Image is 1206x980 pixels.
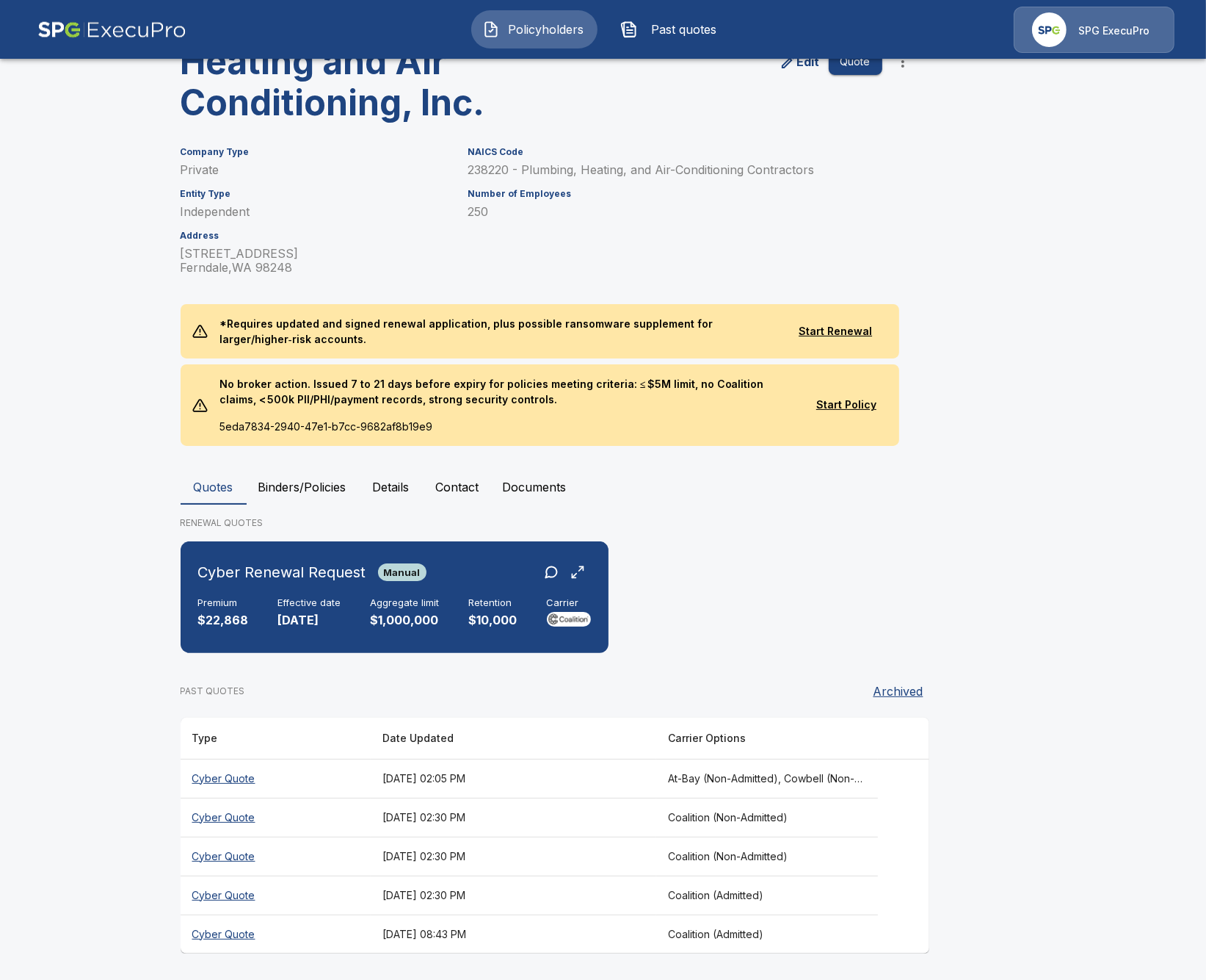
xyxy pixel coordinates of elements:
p: Private [181,163,451,177]
button: Start Renewal [784,318,887,345]
div: policyholder tabs [181,469,1026,505]
p: RENEWAL QUOTES [181,516,1026,530]
button: Archived [868,677,929,706]
th: [DATE] 02:30 PM [371,798,656,837]
h6: Premium [198,597,249,609]
p: Independent [181,205,451,219]
th: Cyber Quote [181,837,371,876]
h6: Address [181,231,451,241]
button: Quotes [181,469,247,505]
h6: Entity Type [181,189,451,199]
th: Date Updated [371,718,656,760]
p: No broker action. Issued 7 to 21 days before expiry for policies meeting criteria: ≤ $5M limit, n... [208,364,805,419]
img: AA Logo [37,7,186,53]
span: Policyholders [506,21,586,38]
span: Manual [378,566,426,578]
th: Carrier Options [656,718,879,760]
h6: Aggregate limit [371,597,440,609]
button: Policyholders IconPolicyholders [471,10,597,48]
p: *Requires updated and signed renewal application, plus possible ransomware supplement for larger/... [208,304,784,359]
h6: Company Type [181,147,451,157]
h6: Retention [469,597,517,609]
button: Quote [829,48,882,76]
th: [DATE] 02:30 PM [371,837,656,876]
p: [STREET_ADDRESS] Ferndale , WA 98248 [181,247,451,275]
th: [DATE] 02:05 PM [371,759,656,798]
span: Past quotes [644,21,724,38]
th: [DATE] 08:43 PM [371,915,656,954]
button: Documents [491,469,578,505]
button: Details [358,469,424,505]
h6: Number of Employees [468,189,882,199]
a: Agency IconSPG ExecuPro [1014,7,1174,53]
img: Policyholders Icon [482,21,500,38]
p: $22,868 [198,612,249,629]
p: $1,000,000 [371,612,440,629]
p: 238220 - Plumbing, Heating, and Air-Conditioning Contractors [468,163,882,177]
h6: Cyber Renewal Request [198,561,366,584]
button: Binders/Policies [247,469,358,505]
button: Start Policy [805,392,887,419]
th: Cyber Quote [181,876,371,915]
a: edit [777,50,823,73]
p: 5eda7834-2940-47e1-b7cc-9682af8b19e9 [208,419,805,446]
button: Past quotes IconPast quotes [609,10,735,48]
th: [DATE] 02:30 PM [371,876,656,915]
th: At-Bay (Non-Admitted), Cowbell (Non-Admitted), Cowbell (Admitted), Corvus Cyber (Non-Admitted), T... [656,759,879,798]
img: Agency Icon [1032,12,1067,47]
p: 250 [468,205,882,219]
table: responsive table [181,718,929,954]
p: PAST QUOTES [181,685,245,698]
th: Coalition (Non-Admitted) [656,837,879,876]
p: SPG ExecuPro [1078,24,1149,38]
p: $10,000 [469,612,517,629]
th: Coalition (Admitted) [656,915,879,954]
p: Edit [797,53,820,71]
th: Type [181,718,371,760]
th: Cyber Quote [181,915,371,954]
h6: Carrier [547,597,591,609]
th: Cyber Quote [181,759,371,798]
button: Contact [424,469,491,505]
p: [DATE] [278,612,341,629]
img: Past quotes Icon [620,21,638,38]
th: Coalition (Admitted) [656,876,879,915]
img: Carrier [547,612,591,627]
th: Cyber Quote [181,798,371,837]
h6: Effective date [278,597,341,609]
button: more [888,47,918,76]
h6: NAICS Code [468,147,882,157]
th: Coalition (Non-Admitted) [656,798,879,837]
